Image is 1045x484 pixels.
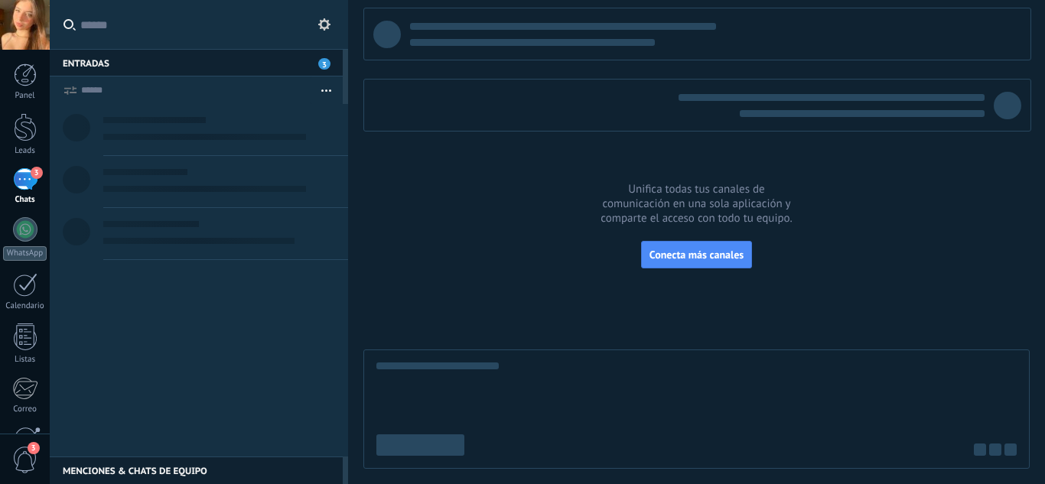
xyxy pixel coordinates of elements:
[3,301,47,311] div: Calendario
[31,167,43,179] span: 3
[649,248,744,261] span: Conecta más canales
[3,91,47,101] div: Panel
[50,456,343,484] div: Menciones & Chats de equipo
[3,246,47,261] div: WhatsApp
[318,58,330,70] span: 3
[28,442,40,454] span: 3
[3,355,47,365] div: Listas
[50,49,343,76] div: Entradas
[3,146,47,156] div: Leads
[3,404,47,414] div: Correo
[641,241,752,268] button: Conecta más canales
[3,195,47,205] div: Chats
